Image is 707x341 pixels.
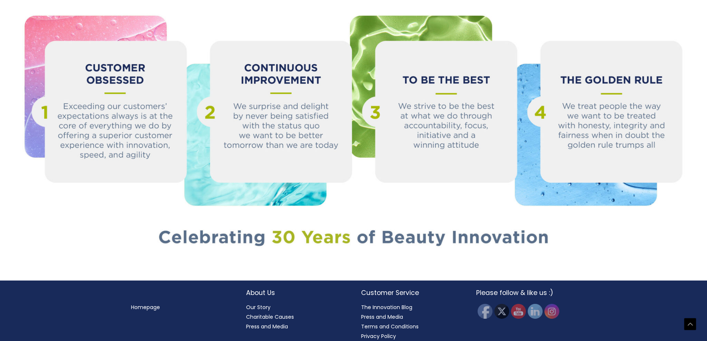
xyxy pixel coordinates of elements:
[361,332,396,340] a: Privacy Policy
[478,304,492,319] img: Facebook
[361,302,461,341] nav: Customer Service
[361,304,412,311] a: The Innovation Blog
[246,288,346,298] h2: About Us
[246,302,346,331] nav: About Us
[476,288,576,298] h2: Please follow & like us :)
[131,304,160,311] a: Homepage
[361,323,419,330] a: Terms and Conditions
[361,313,403,321] a: Press and Media
[246,304,271,311] a: Our Story
[246,313,294,321] a: Charitable Causes
[131,302,231,312] nav: Menu
[494,304,509,319] img: Twitter
[246,323,288,330] a: Press and Media
[361,288,461,298] h2: Customer Service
